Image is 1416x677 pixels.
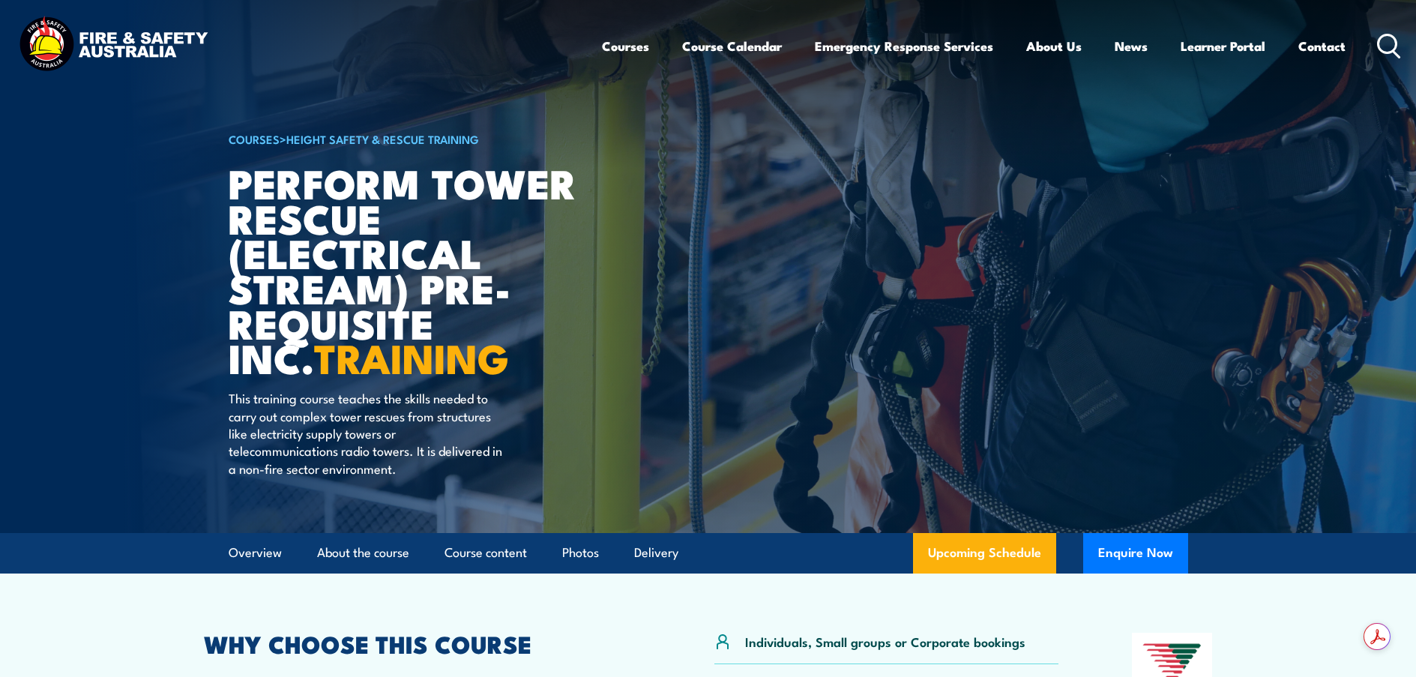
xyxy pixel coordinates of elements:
[286,130,479,147] a: Height Safety & Rescue Training
[314,325,509,388] strong: TRAINING
[445,533,527,573] a: Course content
[634,533,678,573] a: Delivery
[1026,26,1082,66] a: About Us
[229,389,502,477] p: This training course teaches the skills needed to carry out complex tower rescues from structures...
[1181,26,1265,66] a: Learner Portal
[229,533,282,573] a: Overview
[317,533,409,573] a: About the course
[229,130,599,148] h6: >
[602,26,649,66] a: Courses
[1115,26,1148,66] a: News
[204,633,642,654] h2: WHY CHOOSE THIS COURSE
[913,533,1056,574] a: Upcoming Schedule
[745,633,1025,650] p: Individuals, Small groups or Corporate bookings
[562,533,599,573] a: Photos
[229,130,280,147] a: COURSES
[1083,533,1188,574] button: Enquire Now
[1298,26,1346,66] a: Contact
[815,26,993,66] a: Emergency Response Services
[229,165,599,375] h1: Perform tower rescue (Electrical Stream) Pre-requisite inc.
[682,26,782,66] a: Course Calendar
